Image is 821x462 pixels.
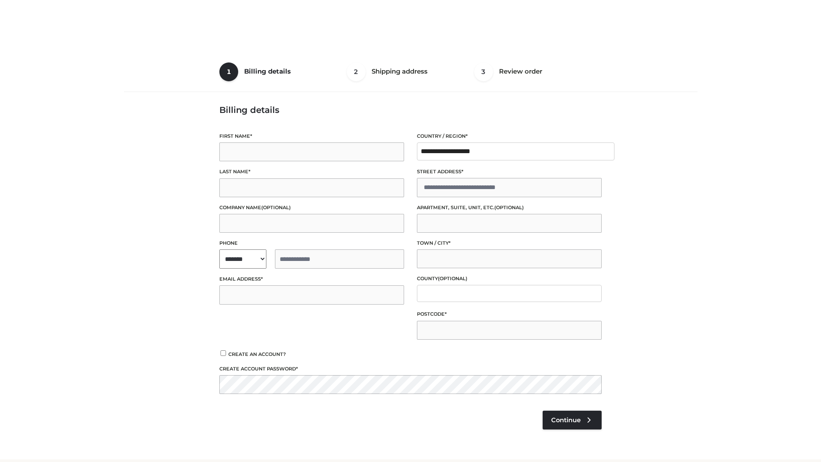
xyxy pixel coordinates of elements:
span: Shipping address [372,67,428,75]
span: 1 [219,62,238,81]
label: Email address [219,275,404,283]
label: Street address [417,168,602,176]
span: (optional) [261,204,291,210]
label: Postcode [417,310,602,318]
span: (optional) [494,204,524,210]
span: Create an account? [228,351,286,357]
span: (optional) [438,275,467,281]
span: Review order [499,67,542,75]
span: Billing details [244,67,291,75]
label: Last name [219,168,404,176]
label: Create account password [219,365,602,373]
label: Town / City [417,239,602,247]
label: Apartment, suite, unit, etc. [417,204,602,212]
label: County [417,275,602,283]
label: Phone [219,239,404,247]
h3: Billing details [219,105,602,115]
span: 3 [474,62,493,81]
input: Create an account? [219,350,227,356]
a: Continue [543,411,602,429]
label: Country / Region [417,132,602,140]
span: Continue [551,416,581,424]
label: Company name [219,204,404,212]
span: 2 [347,62,366,81]
label: First name [219,132,404,140]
